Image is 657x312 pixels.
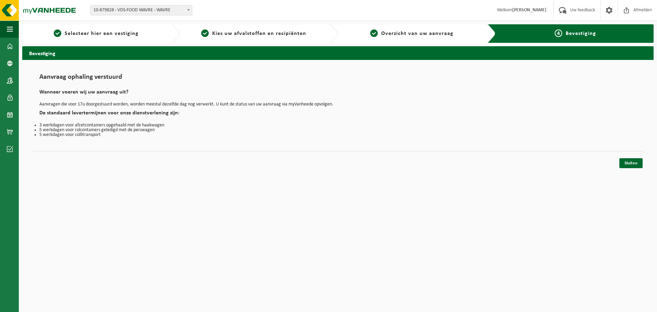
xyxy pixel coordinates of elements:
[39,102,636,107] p: Aanvragen die voor 17u doorgestuurd worden, worden meestal dezelfde dag nog verwerkt. U kunt de s...
[201,29,209,37] span: 2
[619,158,643,168] a: Sluiten
[91,5,192,15] span: 10-879828 - VDS-FOOD WAVRE - WAVRE
[212,31,306,36] span: Kies uw afvalstoffen en recipiënten
[381,31,453,36] span: Overzicht van uw aanvraag
[39,74,636,84] h1: Aanvraag ophaling verstuurd
[22,46,654,60] h2: Bevestiging
[566,31,596,36] span: Bevestiging
[39,123,636,128] li: 3 werkdagen voor afzetcontainers opgehaald met de haakwagen
[54,29,61,37] span: 1
[39,110,636,120] h2: De standaard levertermijnen voor onze dienstverlening zijn:
[39,128,636,133] li: 5 werkdagen voor rolcontainers geledigd met de perswagen
[39,89,636,99] h2: Wanneer voeren wij uw aanvraag uit?
[555,29,562,37] span: 4
[370,29,378,37] span: 3
[342,29,482,38] a: 3Overzicht van uw aanvraag
[39,133,636,137] li: 5 werkdagen voor collitransport
[26,29,166,38] a: 1Selecteer hier een vestiging
[90,5,192,15] span: 10-879828 - VDS-FOOD WAVRE - WAVRE
[183,29,324,38] a: 2Kies uw afvalstoffen en recipiënten
[65,31,139,36] span: Selecteer hier een vestiging
[512,8,546,13] strong: [PERSON_NAME]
